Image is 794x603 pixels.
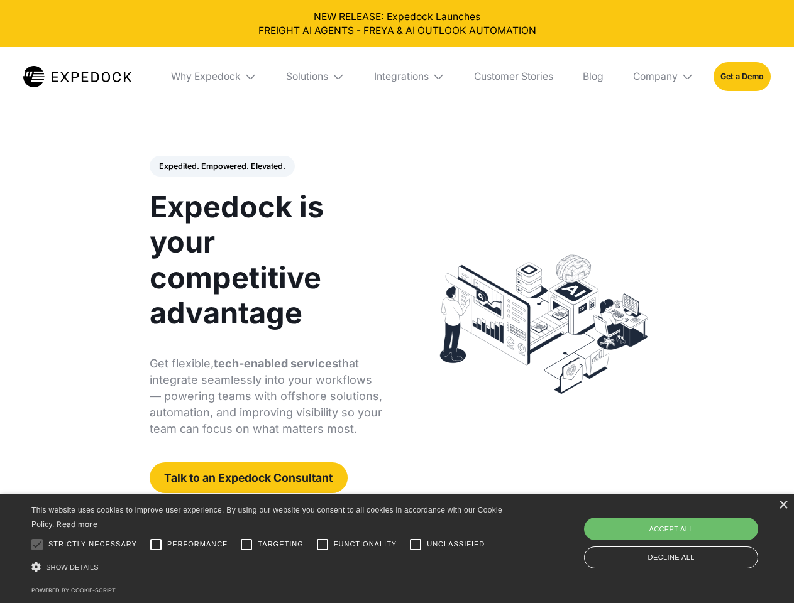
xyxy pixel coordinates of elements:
div: Integrations [364,47,455,106]
div: Company [623,47,703,106]
a: Customer Stories [464,47,563,106]
a: FREIGHT AI AGENTS - FREYA & AI OUTLOOK AUTOMATION [10,24,785,38]
a: Powered by cookie-script [31,587,116,594]
div: Why Expedock [171,70,241,83]
div: Solutions [286,70,328,83]
strong: tech-enabled services [214,357,338,370]
a: Get a Demo [714,62,771,90]
h1: Expedock is your competitive advantage [150,189,383,330]
span: Unclassified [427,539,485,550]
div: Integrations [374,70,429,83]
iframe: Chat Widget [585,467,794,603]
a: Talk to an Expedock Consultant [150,462,348,493]
div: Why Expedock [161,47,267,106]
span: Show details [46,563,99,571]
p: Get flexible, that integrate seamlessly into your workflows — powering teams with offshore soluti... [150,356,383,437]
a: Blog [573,47,613,106]
div: Company [633,70,678,83]
span: Performance [167,539,228,550]
a: Read more [57,519,97,529]
span: Functionality [334,539,397,550]
div: NEW RELEASE: Expedock Launches [10,10,785,38]
span: Strictly necessary [48,539,137,550]
span: This website uses cookies to improve user experience. By using our website you consent to all coo... [31,506,502,529]
span: Targeting [258,539,303,550]
div: Solutions [277,47,355,106]
div: Show details [31,559,507,576]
